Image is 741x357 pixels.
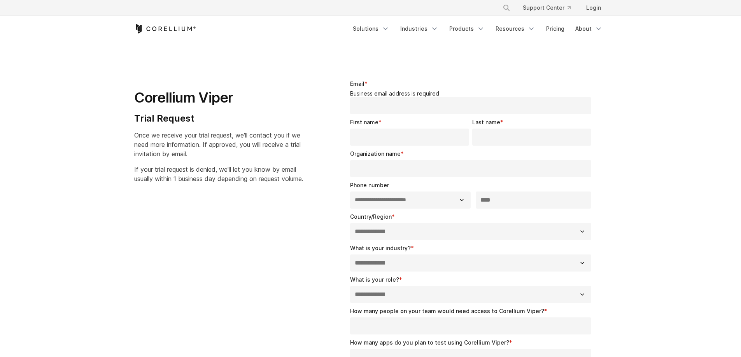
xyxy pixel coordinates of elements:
span: Country/Region [350,213,392,220]
a: Login [580,1,607,15]
span: Last name [472,119,500,125]
span: What is your role? [350,276,399,283]
span: Organization name [350,150,401,157]
a: Resources [491,22,540,36]
span: How many people on your team would need access to Corellium Viper? [350,308,544,314]
a: Products [445,22,489,36]
a: Industries [396,22,443,36]
h4: Trial Request [134,113,303,124]
span: Email [350,80,364,87]
a: Support Center [517,1,577,15]
legend: Business email address is required [350,90,595,97]
span: If your trial request is denied, we'll let you know by email usually within 1 business day depend... [134,165,303,183]
div: Navigation Menu [493,1,607,15]
span: Phone number [350,182,389,188]
a: Solutions [348,22,394,36]
button: Search [499,1,513,15]
div: Navigation Menu [348,22,607,36]
a: Corellium Home [134,24,196,33]
span: First name [350,119,378,125]
span: What is your industry? [350,245,411,251]
a: About [571,22,607,36]
span: How many apps do you plan to test using Corellium Viper? [350,339,509,346]
a: Pricing [541,22,569,36]
h1: Corellium Viper [134,89,303,106]
span: Once we receive your trial request, we'll contact you if we need more information. If approved, y... [134,131,301,158]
